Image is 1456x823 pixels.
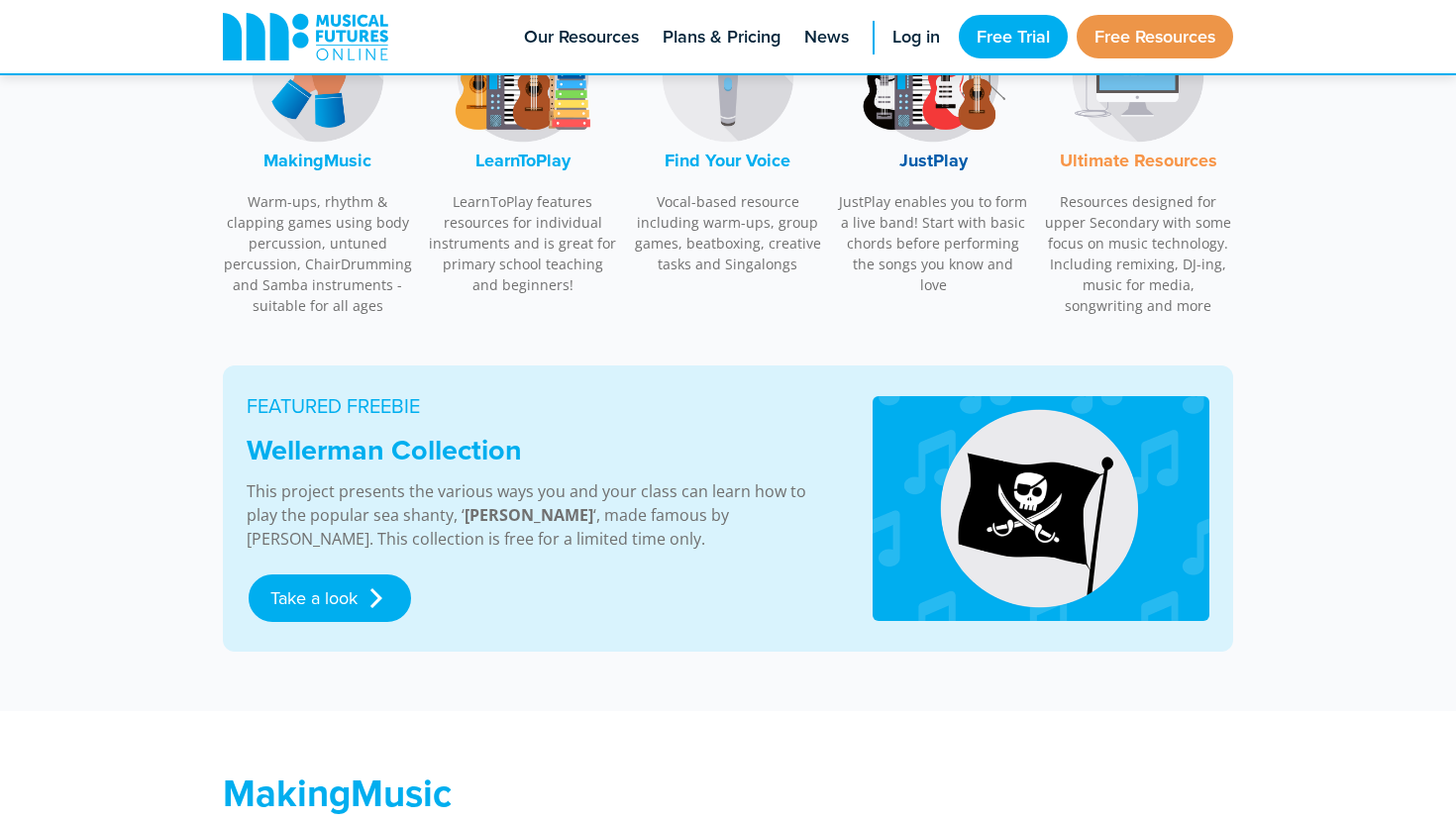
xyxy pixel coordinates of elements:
[524,24,639,51] span: Our Resources
[475,148,571,173] font: LearnToPlay
[263,148,371,173] font: MakingMusic
[1077,15,1233,58] a: Free Resources
[247,479,824,551] p: This project presents the various ways you and your class can learn how to play the popular sea s...
[1064,2,1212,151] img: Music Technology Logo
[654,2,802,151] img: Find Your Voice Logo
[465,504,593,526] strong: [PERSON_NAME]
[859,2,1007,151] img: JustPlay Logo
[247,429,522,470] strong: Wellerman Collection
[892,24,940,51] span: Log in
[223,191,413,316] p: Warm-ups, rhythm & clapping games using body percussion, untuned percussion, ChairDrumming and Sa...
[633,191,823,274] p: Vocal-based resource including warm-ups, group games, beatboxing, creative tasks and Singalongs
[1043,191,1233,316] p: Resources designed for upper Secondary with some focus on music technology. Including remixing, D...
[247,391,824,421] p: FEATURED FREEBIE
[249,574,411,622] a: Take a look
[838,191,1028,295] p: JustPlay enables you to form a live band! Start with basic chords before performing the songs you...
[428,191,618,295] p: LearnToPlay features resources for individual instruments and is great for primary school teachin...
[899,148,968,173] font: JustPlay
[449,2,597,151] img: LearnToPlay Logo
[665,148,790,173] font: Find Your Voice
[1060,148,1217,173] font: Ultimate Resources
[663,24,780,51] span: Plans & Pricing
[223,766,452,820] strong: MakingMusic
[244,2,392,151] img: MakingMusic Logo
[804,24,849,51] span: News
[959,15,1068,58] a: Free Trial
